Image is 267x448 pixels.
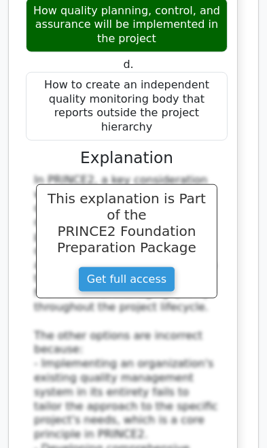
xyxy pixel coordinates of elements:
span: d. [123,58,133,71]
h3: Explanation [34,149,219,168]
div: How to create an independent quality monitoring body that reports outside the project hierarchy [26,72,228,141]
a: Get full access [78,266,175,292]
